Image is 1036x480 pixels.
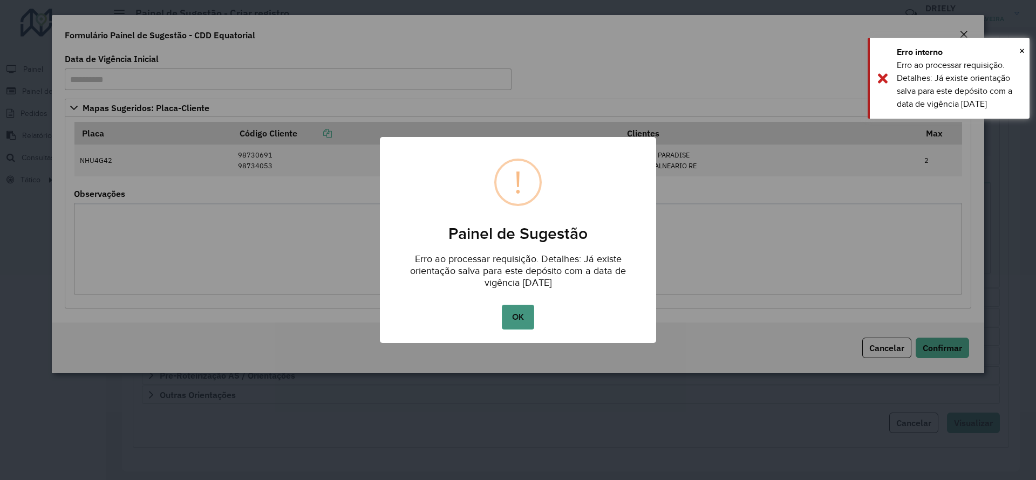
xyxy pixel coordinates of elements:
[1019,45,1025,57] span: ×
[514,161,522,204] div: !
[897,46,1021,59] div: Erro interno
[380,211,656,243] h2: Painel de Sugestão
[1019,43,1025,59] button: Close
[897,59,1021,111] div: Erro ao processar requisição. Detalhes: Já existe orientação salva para este depósito com a data ...
[380,243,656,291] div: Erro ao processar requisição. Detalhes: Já existe orientação salva para este depósito com a data ...
[502,305,534,330] button: OK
